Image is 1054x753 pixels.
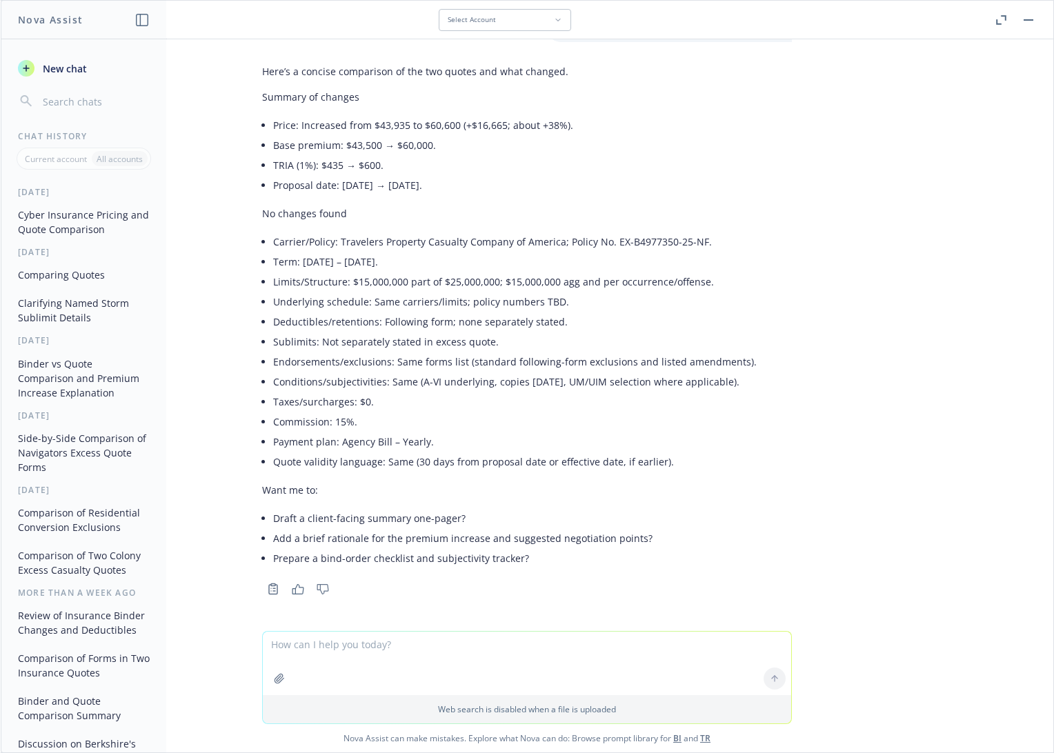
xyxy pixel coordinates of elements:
li: Proposal date: [DATE] → [DATE]. [273,175,757,195]
li: Quote validity language: Same (30 days from proposal date or effective date, if earlier). [273,452,757,472]
button: Cyber Insurance Pricing and Quote Comparison [12,203,155,241]
li: Commission: 15%. [273,412,757,432]
p: Current account [25,153,87,165]
p: All accounts [97,153,143,165]
div: More than a week ago [1,587,166,599]
div: [DATE] [1,246,166,258]
button: Review of Insurance Binder Changes and Deductibles [12,604,155,641]
div: [DATE] [1,410,166,421]
li: Sublimits: Not separately stated in excess quote. [273,332,757,352]
a: TR [700,732,710,744]
p: No changes found [262,206,757,221]
li: Payment plan: Agency Bill – Yearly. [273,432,757,452]
li: Prepare a bind-order checklist and subjectivity tracker? [273,548,757,568]
p: Want me to: [262,483,757,497]
div: Chat History [1,130,166,142]
button: Select Account [439,9,571,31]
button: Binder vs Quote Comparison and Premium Increase Explanation [12,352,155,404]
h1: Nova Assist [18,12,83,27]
div: [DATE] [1,186,166,198]
li: Price: Increased from $43,935 to $60,600 (+$16,665; about +38%). [273,115,757,135]
li: Carrier/Policy: Travelers Property Casualty Company of America; Policy No. EX-B4977350-25-NF. [273,232,757,252]
li: Term: [DATE] – [DATE]. [273,252,757,272]
button: Clarifying Named Storm Sublimit Details [12,292,155,329]
svg: Copy to clipboard [267,583,279,595]
li: Add a brief rationale for the premium increase and suggested negotiation points? [273,528,757,548]
li: Limits/Structure: $15,000,000 part of $25,000,000; $15,000,000 agg and per occurrence/offense. [273,272,757,292]
li: Draft a client-facing summary one-pager? [273,508,757,528]
button: Side-by-Side Comparison of Navigators Excess Quote Forms [12,427,155,479]
span: Select Account [448,15,496,24]
p: Web search is disabled when a file is uploaded [271,703,783,715]
li: Base premium: $43,500 → $60,000. [273,135,757,155]
button: Comparison of Forms in Two Insurance Quotes [12,647,155,684]
button: Thumbs down [312,579,334,599]
li: Taxes/surcharges: $0. [273,392,757,412]
span: New chat [40,61,87,76]
a: BI [673,732,682,744]
button: New chat [12,56,155,81]
div: [DATE] [1,484,166,496]
li: Deductibles/retentions: Following form; none separately stated. [273,312,757,332]
li: TRIA (1%): $435 → $600. [273,155,757,175]
li: Conditions/subjectivities: Same (A-VI underlying, copies [DATE], UM/UIM selection where applicable). [273,372,757,392]
li: Endorsements/exclusions: Same forms list (standard following-form exclusions and listed amendments). [273,352,757,372]
p: Here’s a concise comparison of the two quotes and what changed. [262,64,757,79]
button: Comparison of Residential Conversion Exclusions [12,501,155,539]
input: Search chats [40,92,150,111]
span: Nova Assist can make mistakes. Explore what Nova can do: Browse prompt library for and [6,724,1048,752]
div: [DATE] [1,334,166,346]
button: Comparison of Two Colony Excess Casualty Quotes [12,544,155,581]
p: Summary of changes [262,90,757,104]
button: Comparing Quotes [12,263,155,286]
li: Underlying schedule: Same carriers/limits; policy numbers TBD. [273,292,757,312]
button: Binder and Quote Comparison Summary [12,690,155,727]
